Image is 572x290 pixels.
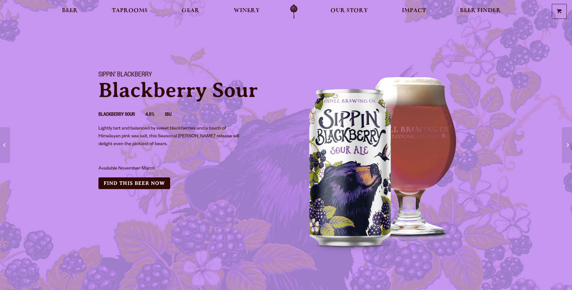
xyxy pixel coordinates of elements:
[112,8,148,13] span: Taprooms
[98,71,278,80] h1: Sippin’ Blackberry
[398,4,430,19] a: Impact
[177,4,204,19] a: Gear
[98,80,278,101] p: Blackberry Sour
[145,111,165,119] li: 4.6%
[165,111,182,119] li: IBU
[98,165,242,173] p: Available November-March
[98,177,170,189] a: Find this Beer Now
[98,126,239,147] span: Lightly tart and balanced by sweet blackberries and a touch of Himalayan pink sea salt, this Seas...
[456,4,505,19] a: Beer Finder
[58,4,82,19] a: Beer
[234,8,260,13] span: Winery
[62,8,78,13] span: Beer
[182,8,199,13] span: Gear
[282,4,306,19] a: Odell Home
[229,4,264,19] a: Winery
[326,4,372,19] a: Our Story
[330,8,368,13] span: Our Story
[98,111,145,119] li: Blackberry Sour
[108,4,152,19] a: Taprooms
[402,8,426,13] span: Impact
[460,8,501,13] span: Beer Finder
